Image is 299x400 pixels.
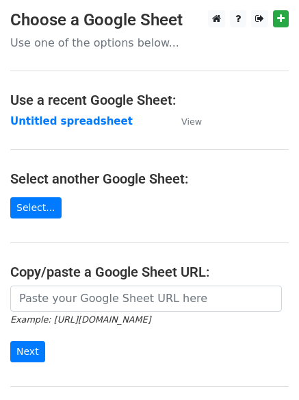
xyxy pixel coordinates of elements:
[10,115,133,127] a: Untitled spreadsheet
[10,286,282,312] input: Paste your Google Sheet URL here
[168,115,202,127] a: View
[10,314,151,325] small: Example: [URL][DOMAIN_NAME]
[10,264,289,280] h4: Copy/paste a Google Sheet URL:
[10,10,289,30] h3: Choose a Google Sheet
[181,116,202,127] small: View
[10,92,289,108] h4: Use a recent Google Sheet:
[10,171,289,187] h4: Select another Google Sheet:
[10,341,45,362] input: Next
[10,36,289,50] p: Use one of the options below...
[10,197,62,218] a: Select...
